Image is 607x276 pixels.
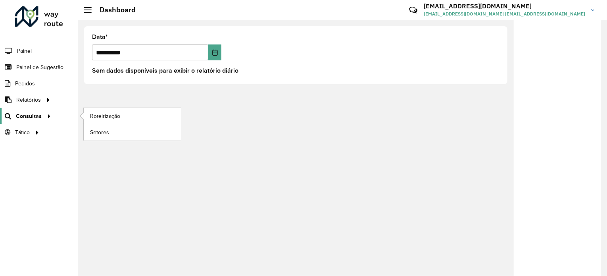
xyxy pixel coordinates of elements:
[17,47,32,55] span: Painel
[16,63,63,71] span: Painel de Sugestão
[16,112,42,120] span: Consultas
[208,44,222,60] button: Choose Date
[424,2,585,10] h3: [EMAIL_ADDRESS][DOMAIN_NAME]
[15,128,30,137] span: Tático
[90,112,120,120] span: Roteirização
[90,128,109,137] span: Setores
[92,32,108,42] label: Data
[15,79,35,88] span: Pedidos
[84,108,181,124] a: Roteirização
[84,124,181,140] a: Setores
[92,66,238,75] label: Sem dados disponíveis para exibir o relatório diário
[16,96,41,104] span: Relatórios
[424,10,585,17] span: [EMAIL_ADDRESS][DOMAIN_NAME] [EMAIL_ADDRESS][DOMAIN_NAME]
[405,2,422,19] a: Contato Rápido
[92,6,136,14] h2: Dashboard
